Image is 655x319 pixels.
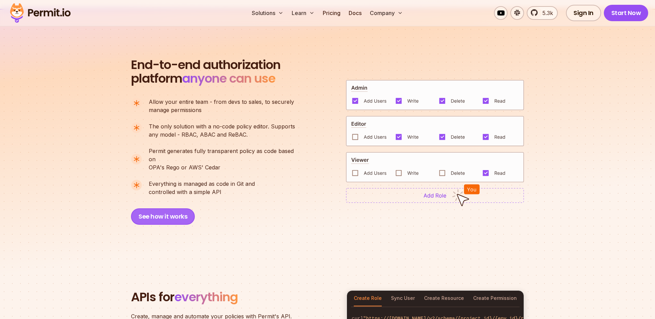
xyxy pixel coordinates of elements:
span: The only solution with a no-code policy editor. Supports [149,122,295,130]
span: End-to-end authorization [131,58,280,72]
span: anyone can use [182,70,275,87]
p: manage permissions [149,98,294,114]
span: Allow your entire team - from devs to sales, to securely [149,98,294,106]
span: Everything is managed as code in Git and [149,180,255,188]
a: Docs [346,6,364,20]
button: See how it works [131,208,195,225]
button: Create Permission [473,291,517,306]
button: Solutions [249,6,286,20]
span: 5.3k [538,9,553,17]
p: any model - RBAC, ABAC and ReBAC. [149,122,295,139]
button: Learn [289,6,317,20]
a: Pricing [320,6,343,20]
a: Start Now [604,5,649,21]
span: Permit generates fully transparent policy as code based on [149,147,301,163]
p: controlled with a simple API [149,180,255,196]
p: OPA's Rego or AWS' Cedar [149,147,301,171]
h2: platform [131,58,280,85]
button: Company [367,6,406,20]
span: everything [174,288,238,306]
a: 5.3k [527,6,558,20]
img: Permit logo [7,1,74,25]
button: Create Role [354,291,382,306]
h2: APIs for [131,290,338,304]
button: Sync User [391,291,415,306]
a: Sign In [566,5,601,21]
button: Create Resource [424,291,464,306]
